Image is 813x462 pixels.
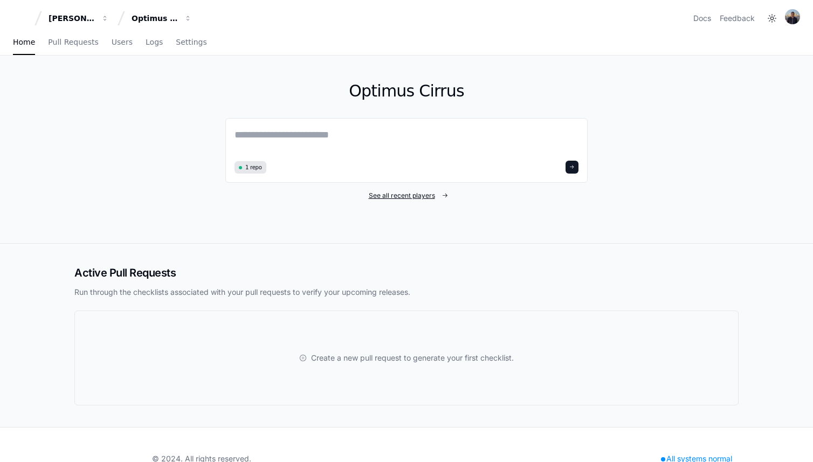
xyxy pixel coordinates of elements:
span: Logs [146,39,163,45]
a: See all recent players [225,191,588,200]
h2: Active Pull Requests [74,265,739,280]
a: Users [112,30,133,55]
div: Optimus Cirrus [132,13,178,24]
p: Run through the checklists associated with your pull requests to verify your upcoming releases. [74,287,739,298]
button: Optimus Cirrus [127,9,196,28]
span: Users [112,39,133,45]
a: Home [13,30,35,55]
a: Settings [176,30,206,55]
span: Create a new pull request to generate your first checklist. [311,353,514,363]
a: Docs [693,13,711,24]
span: Settings [176,39,206,45]
span: Home [13,39,35,45]
a: Pull Requests [48,30,98,55]
span: See all recent players [369,191,435,200]
span: 1 repo [245,163,262,171]
img: avatar [785,9,800,24]
h1: Optimus Cirrus [225,81,588,101]
span: Pull Requests [48,39,98,45]
a: Logs [146,30,163,55]
div: [PERSON_NAME] - Personal [49,13,95,24]
button: Feedback [720,13,755,24]
button: [PERSON_NAME] - Personal [44,9,113,28]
